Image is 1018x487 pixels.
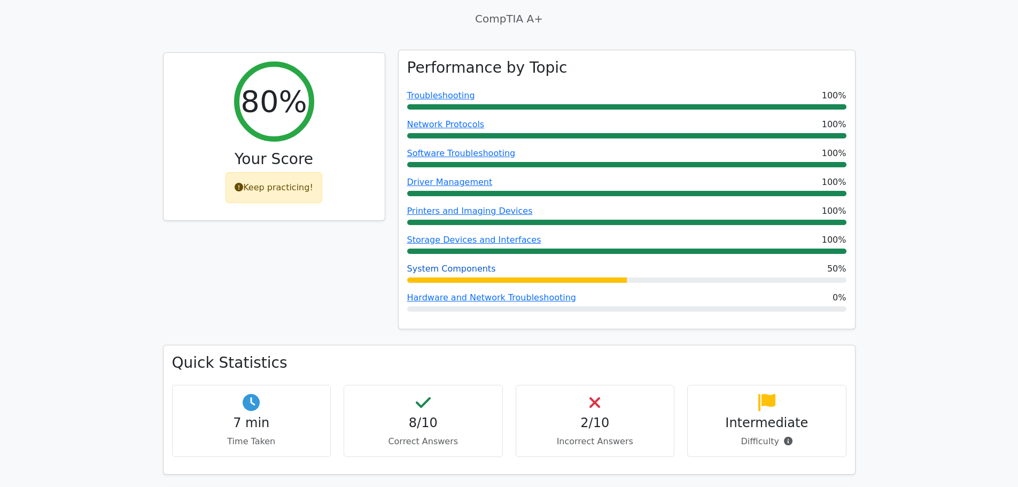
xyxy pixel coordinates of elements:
h2: 80% [240,83,307,119]
p: Time Taken [181,435,322,448]
a: Troubleshooting [407,90,475,101]
h3: Performance by Topic [407,59,568,77]
a: Network Protocols [407,119,485,129]
a: Hardware and Network Troubleshooting [407,292,577,303]
span: 100% [822,147,846,160]
h4: 2/10 [525,415,666,431]
span: 100% [822,234,846,246]
a: Storage Devices and Interfaces [407,235,541,245]
h4: 8/10 [353,415,494,431]
p: Correct Answers [353,435,494,448]
span: 100% [822,176,846,189]
p: CompTIA A+ [163,11,856,27]
span: 0% [833,291,846,304]
h3: Your Score [172,150,376,168]
a: Printers and Imaging Devices [407,206,533,216]
h3: Quick Statistics [172,354,846,372]
span: 100% [822,89,846,102]
p: Incorrect Answers [525,435,666,448]
h4: 7 min [181,415,322,431]
span: 50% [827,262,846,275]
a: System Components [407,264,496,274]
span: 100% [822,118,846,131]
div: Keep practicing! [226,172,322,203]
a: Software Troubleshooting [407,148,516,158]
span: 100% [822,205,846,218]
p: Difficulty [696,435,837,448]
a: Driver Management [407,177,493,187]
h4: Intermediate [696,415,837,431]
